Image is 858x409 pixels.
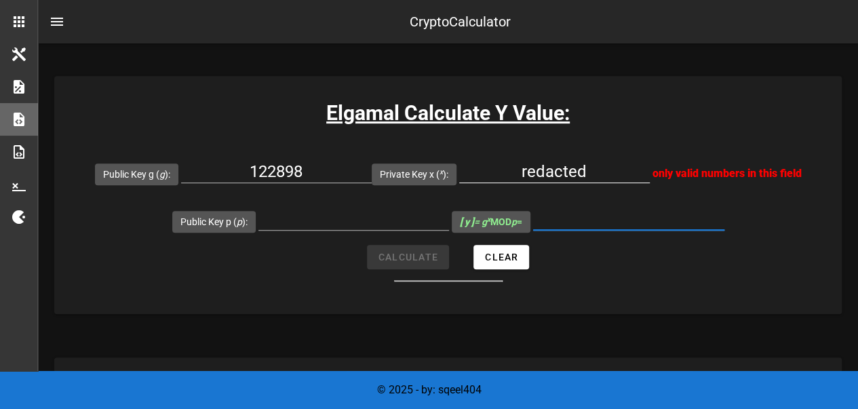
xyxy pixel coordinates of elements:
[377,383,482,396] span: © 2025 - by: sqeel404
[487,215,490,224] sup: x
[237,216,242,227] i: p
[652,167,802,180] span: only valid numbers in this field
[511,216,517,227] i: p
[103,168,170,181] label: Public Key g ( ):
[380,168,448,181] label: Private Key x ( ):
[440,168,443,176] sup: x
[460,216,490,227] i: = g
[460,216,522,227] span: MOD =
[180,215,248,229] label: Public Key p ( ):
[410,12,511,32] div: CryptoCalculator
[460,216,474,227] b: [ y ]
[484,252,518,262] span: Clear
[54,98,842,128] h3: Elgamal Calculate Y Value:
[473,245,529,269] button: Clear
[41,5,73,38] button: nav-menu-toggle
[159,169,165,180] i: g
